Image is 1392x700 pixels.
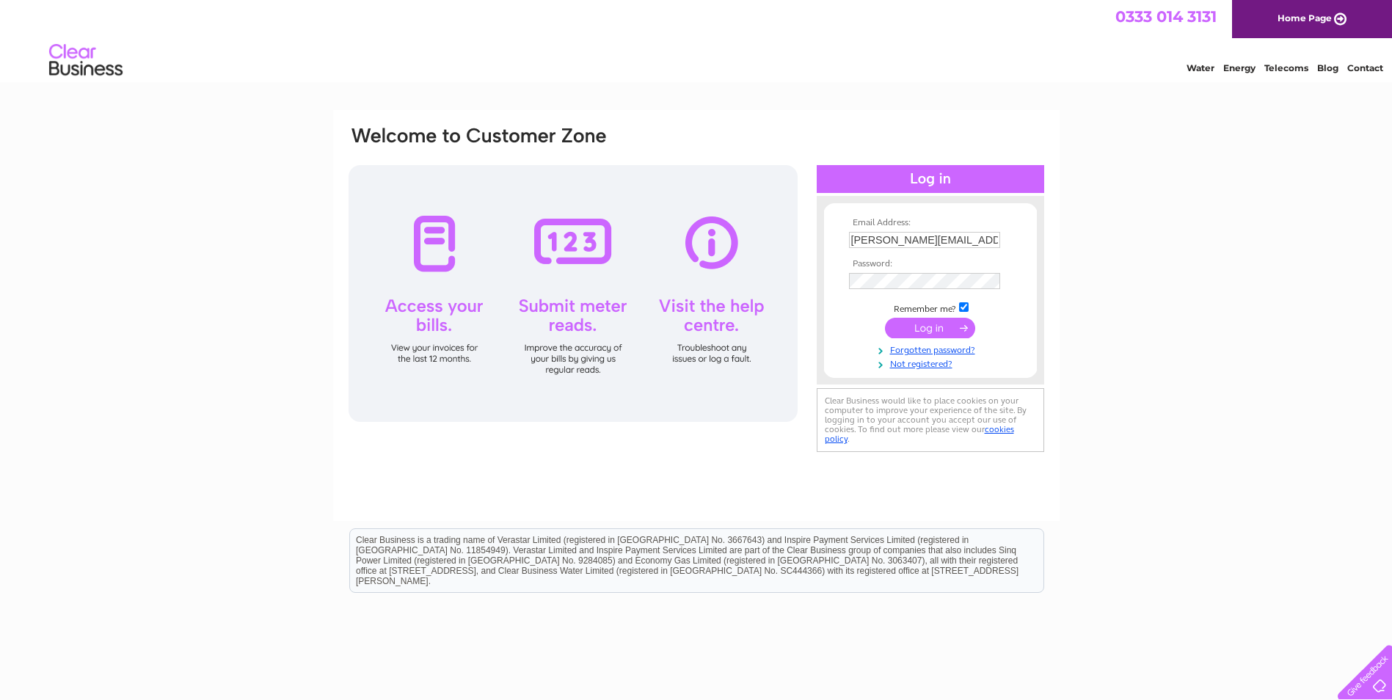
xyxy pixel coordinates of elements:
[1223,62,1256,73] a: Energy
[1347,62,1383,73] a: Contact
[849,356,1016,370] a: Not registered?
[845,300,1016,315] td: Remember me?
[845,218,1016,228] th: Email Address:
[817,388,1044,452] div: Clear Business would like to place cookies on your computer to improve your experience of the sit...
[1115,7,1217,26] a: 0333 014 3131
[48,38,123,83] img: logo.png
[350,8,1043,71] div: Clear Business is a trading name of Verastar Limited (registered in [GEOGRAPHIC_DATA] No. 3667643...
[849,342,1016,356] a: Forgotten password?
[1264,62,1308,73] a: Telecoms
[1187,62,1214,73] a: Water
[1317,62,1338,73] a: Blog
[825,424,1014,444] a: cookies policy
[885,318,975,338] input: Submit
[845,259,1016,269] th: Password:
